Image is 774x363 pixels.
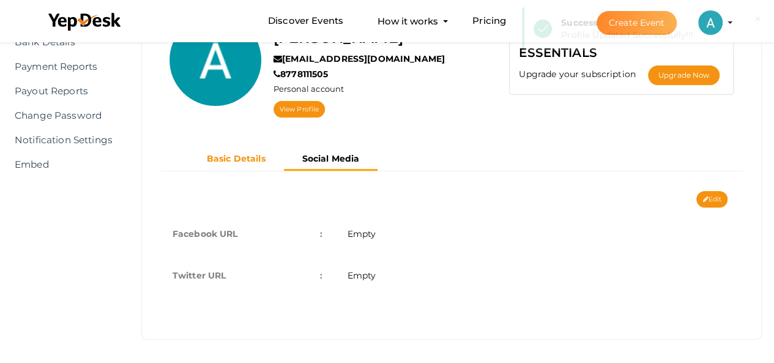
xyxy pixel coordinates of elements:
[9,54,120,79] a: Payment Reports
[9,103,120,128] a: Change Password
[648,65,720,85] button: Upgrade Now
[188,149,284,169] button: Basic Details
[320,225,322,242] span: :
[374,10,442,32] button: How it works
[302,153,360,164] b: Social Media
[207,153,266,164] b: Basic Details
[9,128,120,152] a: Notification Settings
[519,68,648,80] label: Upgrade your subscription
[320,267,322,284] span: :
[274,68,329,80] label: 8778111505
[160,213,335,255] td: Facebook URL
[561,29,757,41] div: Profile Updated Successfully!!!
[9,30,120,54] a: Bank Details
[169,14,261,106] img: ACg8ocKIkdq0RQO7sGtVJ9wqVeuCvJCWHtgMEgkfgRysPoAuURGJlA=s100
[9,152,120,177] a: Embed
[347,228,376,239] span: Empty
[472,10,506,32] a: Pricing
[9,79,120,103] a: Payout Reports
[696,191,727,208] button: Edit
[268,10,343,32] a: Discover Events
[347,270,376,281] span: Empty
[274,83,344,95] label: Personal account
[284,149,378,171] button: Social Media
[561,17,757,29] div: Success
[754,12,762,26] button: ×
[519,43,597,62] label: ESSENTIALS
[274,53,445,65] label: [EMAIL_ADDRESS][DOMAIN_NAME]
[274,101,325,118] a: View Profile
[160,255,335,296] td: Twitter URL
